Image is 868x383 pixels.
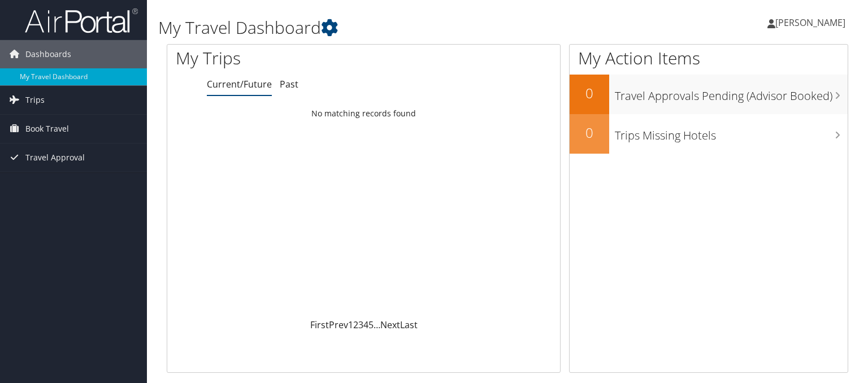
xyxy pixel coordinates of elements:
a: 1 [348,319,353,331]
span: … [374,319,380,331]
td: No matching records found [167,103,560,124]
a: Past [280,78,298,90]
a: Prev [329,319,348,331]
h2: 0 [570,84,609,103]
span: Book Travel [25,115,69,143]
a: First [310,319,329,331]
a: 5 [368,319,374,331]
h1: My Action Items [570,46,848,70]
span: Dashboards [25,40,71,68]
a: 4 [363,319,368,331]
a: Last [400,319,418,331]
h3: Travel Approvals Pending (Advisor Booked) [615,82,848,104]
a: [PERSON_NAME] [767,6,857,40]
a: 3 [358,319,363,331]
h2: 0 [570,123,609,142]
a: 2 [353,319,358,331]
a: 0Trips Missing Hotels [570,114,848,154]
a: 0Travel Approvals Pending (Advisor Booked) [570,75,848,114]
a: Next [380,319,400,331]
span: [PERSON_NAME] [775,16,845,29]
span: Travel Approval [25,143,85,172]
img: airportal-logo.png [25,7,138,34]
h1: My Travel Dashboard [158,16,624,40]
span: Trips [25,86,45,114]
a: Current/Future [207,78,272,90]
h1: My Trips [176,46,388,70]
h3: Trips Missing Hotels [615,122,848,143]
